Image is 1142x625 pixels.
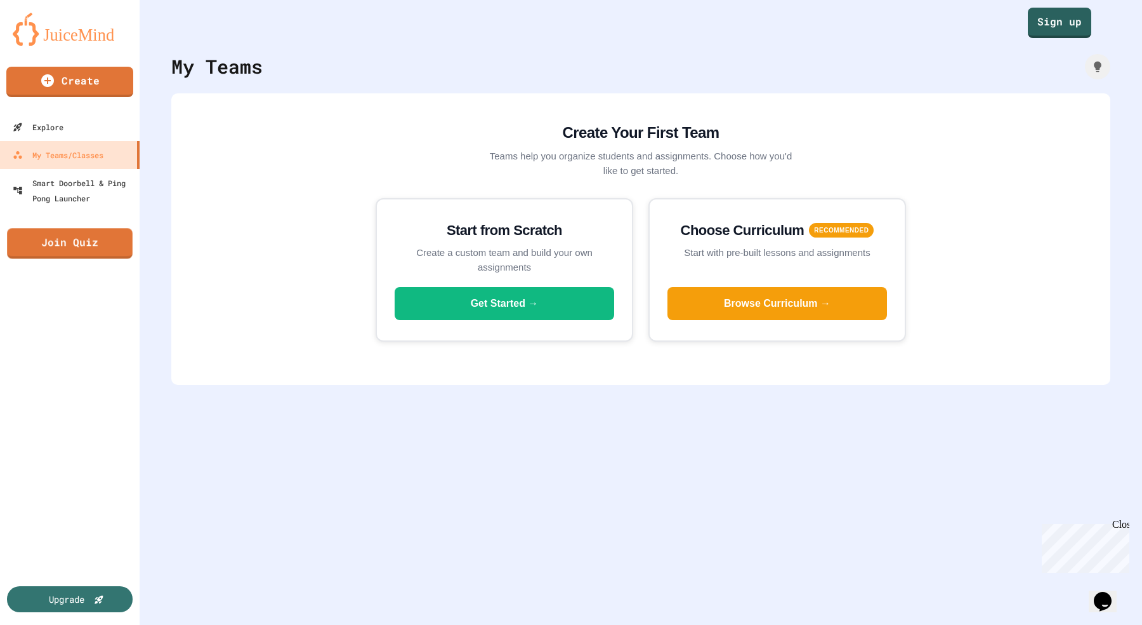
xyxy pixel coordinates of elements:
[1037,519,1129,573] iframe: chat widget
[667,287,887,320] button: Browse Curriculum →
[395,287,614,320] button: Get Started →
[489,121,793,144] h2: Create Your First Team
[7,228,133,259] a: Join Quiz
[13,147,103,163] div: My Teams/Classes
[49,593,84,606] div: Upgrade
[13,175,135,206] div: Smart Doorbell & Ping Pong Launcher
[395,220,614,241] h3: Start from Scratch
[1028,8,1091,38] a: Sign up
[171,52,263,81] div: My Teams
[13,13,127,46] img: logo-orange.svg
[13,119,63,135] div: Explore
[489,149,793,178] p: Teams help you organize students and assignments. Choose how you'd like to get started.
[6,67,133,97] a: Create
[1089,574,1129,612] iframe: chat widget
[5,5,88,81] div: Chat with us now!Close
[1085,54,1110,79] div: How it works
[809,223,874,238] span: RECOMMENDED
[395,246,614,274] p: Create a custom team and build your own assignments
[667,246,887,260] p: Start with pre-built lessons and assignments
[681,220,804,241] h3: Choose Curriculum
